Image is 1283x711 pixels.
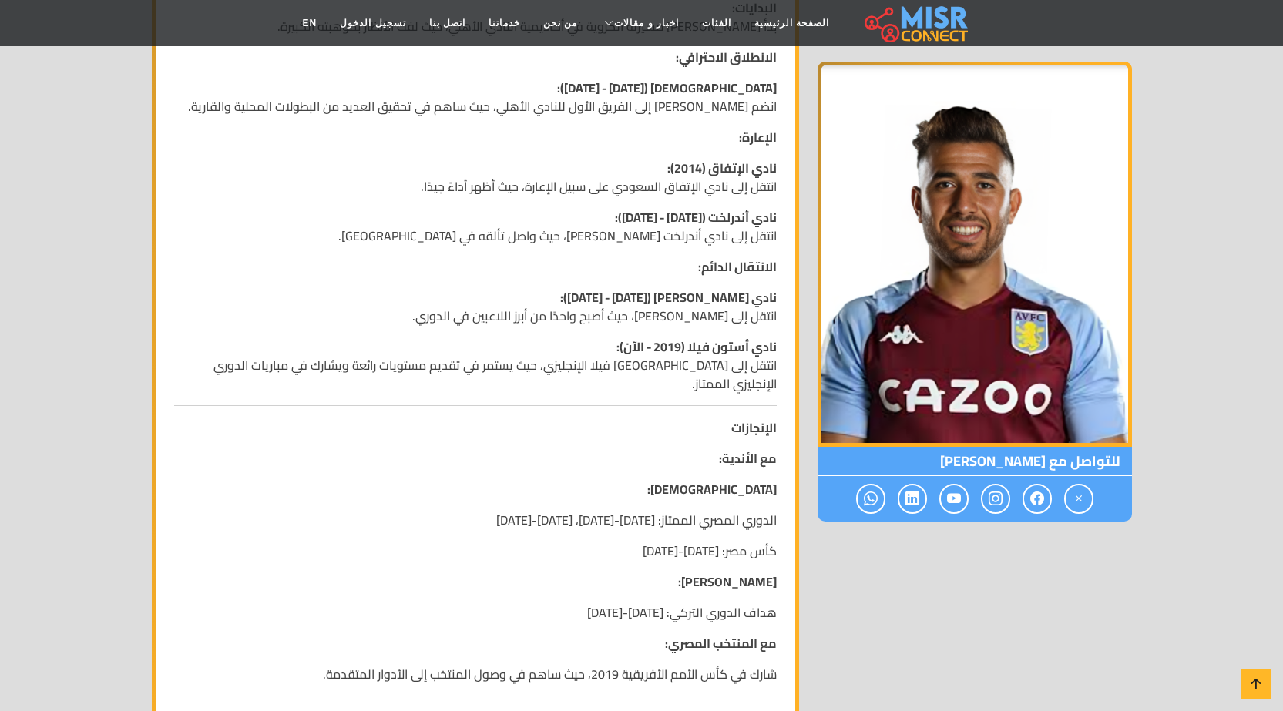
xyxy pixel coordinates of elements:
strong: نادي أستون فيلا (2019 - الآن): [616,335,777,358]
a: EN [291,8,329,38]
strong: نادي الإتفاق (2014): [667,156,777,179]
a: اتصل بنا [418,8,477,38]
strong: مع المنتخب المصري: [665,632,777,655]
span: للتواصل مع [PERSON_NAME] [818,447,1132,476]
strong: نادي أندرلخت ([DATE] - [DATE]): [615,206,777,229]
a: اخبار و مقالات [589,8,690,38]
strong: مع الأندية: [719,447,777,470]
strong: الإنجازات [731,416,777,439]
strong: الانطلاق الاحترافي: [676,45,777,69]
a: الفئات [690,8,743,38]
strong: [DEMOGRAPHIC_DATA]: [647,478,777,501]
p: انتقل إلى نادي الإتفاق السعودي على سبيل الإعارة، حيث أظهر أداءً جيدًا. [174,159,777,196]
p: انتقل إلى نادي أندرلخت [PERSON_NAME]، حيث واصل تألقه في [GEOGRAPHIC_DATA]. [174,208,777,245]
p: الدوري المصري الممتاز: [DATE]-[DATE]، [DATE]-[DATE] [174,511,777,529]
img: main.misr_connect [865,4,968,42]
strong: [DEMOGRAPHIC_DATA] ([DATE] - [DATE]): [557,76,777,99]
a: من نحن [532,8,589,38]
span: اخبار و مقالات [614,16,679,30]
a: خدماتنا [477,8,532,38]
strong: [PERSON_NAME]: [678,570,777,593]
p: هداف الدوري التركي: [DATE]-[DATE] [174,603,777,622]
p: انتقل إلى [PERSON_NAME]، حيث أصبح واحدًا من أبرز اللاعبين في الدوري. [174,288,777,325]
p: انتقل إلى [GEOGRAPHIC_DATA] فيلا الإنجليزي، حيث يستمر في تقديم مستويات رائعة ويشارك في مباريات ال... [174,337,777,393]
p: شارك في كأس الأمم الأفريقية 2019، حيث ساهم في وصول المنتخب إلى الأدوار المتقدمة. [174,665,777,683]
strong: الانتقال الدائم: [698,255,777,278]
a: تسجيل الدخول [328,8,417,38]
a: الصفحة الرئيسية [743,8,841,38]
strong: الإعارة: [739,126,777,149]
strong: نادي [PERSON_NAME] ([DATE] - [DATE]): [560,286,777,309]
p: انضم [PERSON_NAME] إلى الفريق الأول للنادي الأهلي، حيث ساهم في تحقيق العديد من البطولات المحلية و... [174,79,777,116]
p: كأس مصر: [DATE]-[DATE] [174,542,777,560]
img: محمود تريزيجيه [818,62,1132,447]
